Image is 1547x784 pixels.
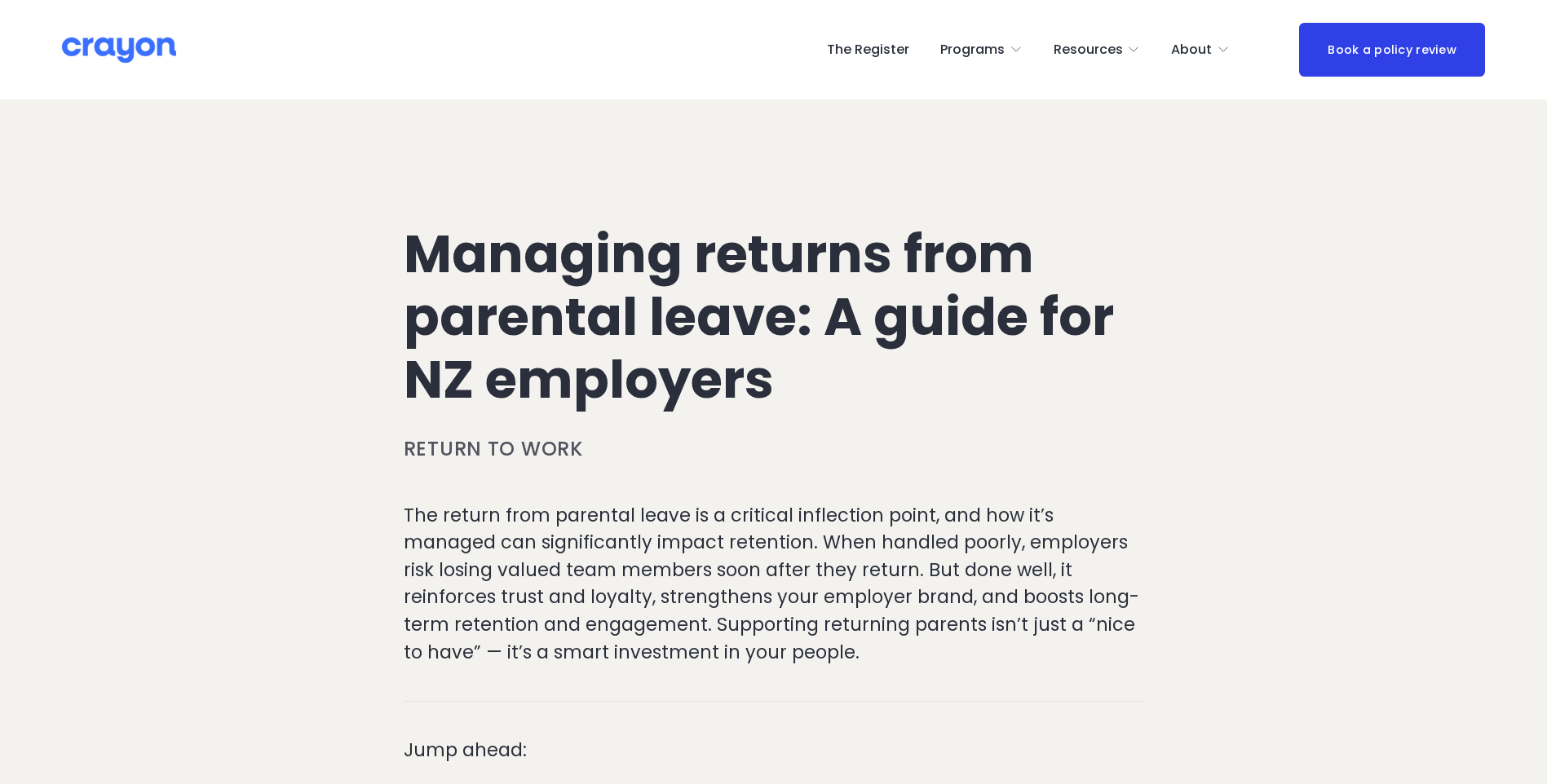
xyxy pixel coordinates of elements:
[404,502,1144,667] p: The return from parental leave is a critical inflection point, and how it’s managed can significa...
[1299,23,1485,76] a: Book a policy review
[404,435,583,462] a: Return to work
[827,37,909,63] a: The Register
[404,223,1144,411] h1: Managing returns from parental leave: A guide for NZ employers
[1054,37,1141,63] a: folder dropdown
[404,737,1144,764] p: Jump ahead:
[940,37,1023,63] a: folder dropdown
[1171,37,1230,63] a: folder dropdown
[62,36,176,64] img: Crayon
[1054,38,1123,62] span: Resources
[940,38,1005,62] span: Programs
[1171,38,1212,62] span: About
